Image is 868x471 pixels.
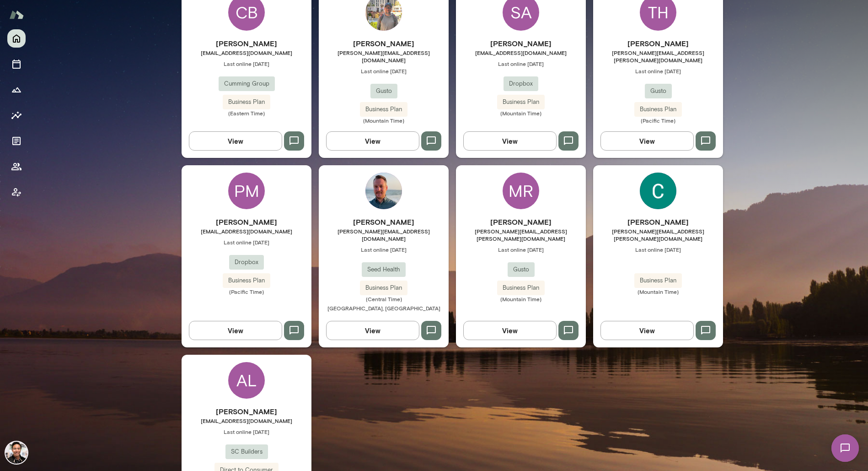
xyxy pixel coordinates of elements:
[456,109,586,117] span: (Mountain Time)
[327,305,440,311] span: [GEOGRAPHIC_DATA], [GEOGRAPHIC_DATA]
[593,288,723,295] span: (Mountain Time)
[7,132,26,150] button: Documents
[593,38,723,49] h6: [PERSON_NAME]
[360,105,407,114] span: Business Plan
[456,60,586,67] span: Last online [DATE]
[182,109,311,117] span: (Eastern Time)
[182,238,311,246] span: Last online [DATE]
[463,131,557,151] button: View
[189,321,282,340] button: View
[456,246,586,253] span: Last online [DATE]
[360,283,407,292] span: Business Plan
[593,117,723,124] span: (Pacific Time)
[593,246,723,253] span: Last online [DATE]
[497,97,545,107] span: Business Plan
[593,217,723,227] h6: [PERSON_NAME]
[219,79,275,88] span: Cumming Group
[319,246,449,253] span: Last online [DATE]
[182,49,311,56] span: [EMAIL_ADDRESS][DOMAIN_NAME]
[593,67,723,75] span: Last online [DATE]
[463,321,557,340] button: View
[326,321,419,340] button: View
[370,87,397,96] span: Gusto
[600,321,694,340] button: View
[7,55,26,73] button: Sessions
[229,258,264,267] span: Dropbox
[593,227,723,242] span: [PERSON_NAME][EMAIL_ADDRESS][PERSON_NAME][DOMAIN_NAME]
[645,87,672,96] span: Gusto
[189,131,282,151] button: View
[7,29,26,48] button: Home
[223,97,270,107] span: Business Plan
[456,49,586,56] span: [EMAIL_ADDRESS][DOMAIN_NAME]
[182,217,311,227] h6: [PERSON_NAME]
[228,173,265,209] div: PM
[182,227,311,235] span: [EMAIL_ADDRESS][DOMAIN_NAME]
[5,442,27,464] img: Albert Villarde
[319,295,449,303] span: (Central Time)
[182,417,311,424] span: [EMAIL_ADDRESS][DOMAIN_NAME]
[640,173,676,209] img: Christina Brady
[225,447,268,456] span: SC Builders
[456,227,586,242] span: [PERSON_NAME][EMAIL_ADDRESS][PERSON_NAME][DOMAIN_NAME]
[182,60,311,67] span: Last online [DATE]
[223,276,270,285] span: Business Plan
[497,283,545,292] span: Business Plan
[326,131,419,151] button: View
[600,131,694,151] button: View
[508,265,535,274] span: Gusto
[228,362,265,399] div: AL
[7,157,26,176] button: Members
[9,6,24,23] img: Mento
[319,117,449,124] span: (Mountain Time)
[182,428,311,435] span: Last online [DATE]
[7,106,26,125] button: Insights
[319,49,449,64] span: [PERSON_NAME][EMAIL_ADDRESS][DOMAIN_NAME]
[504,79,538,88] span: Dropbox
[362,265,406,274] span: Seed Health
[456,295,586,303] span: (Mountain Time)
[634,276,682,285] span: Business Plan
[7,183,26,201] button: Client app
[503,173,539,209] div: MR
[182,288,311,295] span: (Pacific Time)
[456,217,586,227] h6: [PERSON_NAME]
[634,105,682,114] span: Business Plan
[365,173,402,209] img: Keith Frymark
[319,217,449,227] h6: [PERSON_NAME]
[319,227,449,242] span: [PERSON_NAME][EMAIL_ADDRESS][DOMAIN_NAME]
[593,49,723,64] span: [PERSON_NAME][EMAIL_ADDRESS][PERSON_NAME][DOMAIN_NAME]
[182,38,311,49] h6: [PERSON_NAME]
[456,38,586,49] h6: [PERSON_NAME]
[319,38,449,49] h6: [PERSON_NAME]
[7,81,26,99] button: Growth Plan
[319,67,449,75] span: Last online [DATE]
[182,406,311,417] h6: [PERSON_NAME]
